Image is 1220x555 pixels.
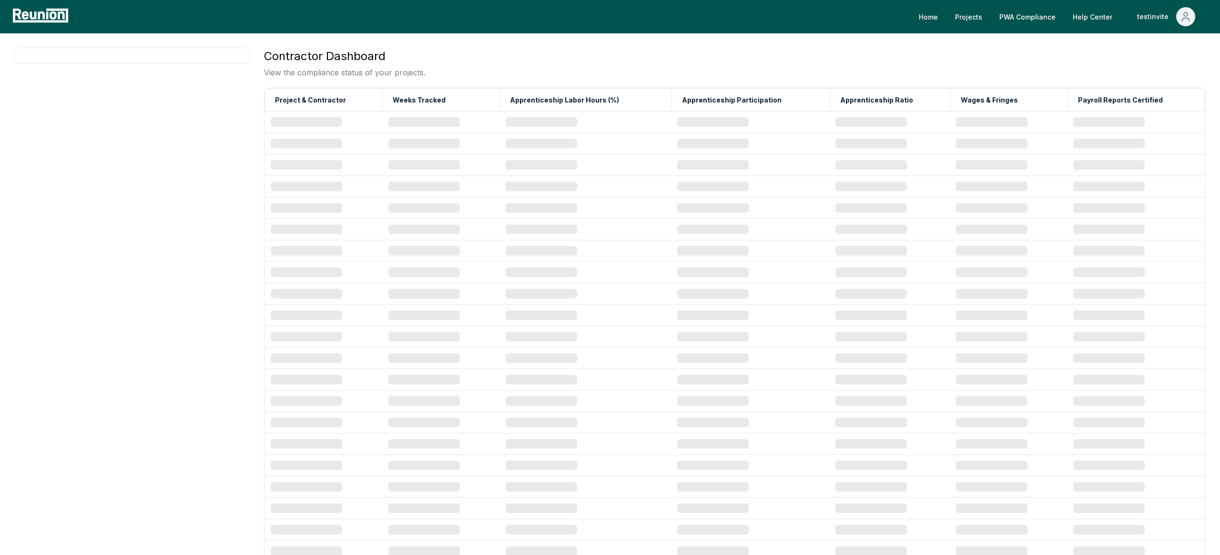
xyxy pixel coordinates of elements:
button: Apprenticeship Labor Hours (%) [508,91,621,110]
a: Help Center [1065,7,1120,26]
a: Projects [947,7,990,26]
button: Apprenticeship Ratio [838,91,915,110]
button: Weeks Tracked [391,91,447,110]
a: Home [911,7,945,26]
h3: Contractor Dashboard [264,48,426,65]
a: PWA Compliance [992,7,1063,26]
button: Apprenticeship Participation [680,91,783,110]
button: Project & Contractor [273,91,348,110]
p: View the compliance status of your projects. [264,67,426,78]
div: testinvite [1137,7,1172,26]
button: testinvite [1129,7,1203,26]
nav: Main [911,7,1210,26]
button: Payroll Reports Certified [1076,91,1165,110]
button: Wages & Fringes [959,91,1020,110]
